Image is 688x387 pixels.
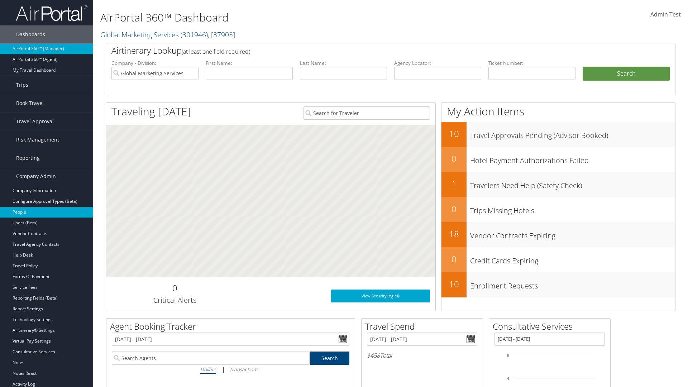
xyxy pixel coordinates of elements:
h2: Airtinerary Lookup [111,44,622,57]
a: View SecurityLogic® [331,290,430,302]
h3: Critical Alerts [111,295,238,305]
i: Transactions [229,366,258,373]
h1: AirPortal 360™ Dashboard [100,10,487,25]
button: Search [583,67,670,81]
h2: 0 [441,253,467,265]
span: Travel Approval [16,113,54,130]
h3: Travelers Need Help (Safety Check) [470,177,675,191]
a: 0Hotel Payment Authorizations Failed [441,147,675,172]
a: 18Vendor Contracts Expiring [441,222,675,247]
span: $458 [367,352,380,359]
label: Company - Division: [111,59,199,67]
span: (at least one field required) [182,48,250,56]
h2: Travel Spend [365,320,483,333]
h2: 1 [441,178,467,190]
span: , [ 37903 ] [208,30,235,39]
a: Global Marketing Services [100,30,235,39]
h2: 0 [441,203,467,215]
a: 0Credit Cards Expiring [441,247,675,272]
h3: Enrollment Requests [470,277,675,291]
input: Search for Traveler [304,106,430,120]
h3: Trips Missing Hotels [470,202,675,216]
h2: 18 [441,228,467,240]
a: 1Travelers Need Help (Safety Check) [441,172,675,197]
tspan: 4 [507,376,509,381]
div: | [112,365,349,374]
a: 10Travel Approvals Pending (Advisor Booked) [441,122,675,147]
span: Reporting [16,149,40,167]
i: Dollars [200,366,216,373]
span: Company Admin [16,167,56,185]
a: Search [310,352,350,365]
a: 0Trips Missing Hotels [441,197,675,222]
span: ( 301946 ) [181,30,208,39]
h3: Hotel Payment Authorizations Failed [470,152,675,166]
h6: Total [367,352,477,359]
h2: 10 [441,278,467,290]
input: Search Agents [112,352,310,365]
h3: Travel Approvals Pending (Advisor Booked) [470,127,675,140]
span: Risk Management [16,131,59,149]
span: Admin Test [650,10,681,18]
label: Ticket Number: [488,59,575,67]
label: First Name: [206,59,293,67]
label: Agency Locator: [394,59,481,67]
h2: Consultative Services [493,320,610,333]
img: airportal-logo.png [16,5,87,21]
h3: Vendor Contracts Expiring [470,227,675,241]
h3: Credit Cards Expiring [470,252,675,266]
span: Trips [16,76,28,94]
h1: My Action Items [441,104,675,119]
span: Book Travel [16,94,44,112]
span: Dashboards [16,25,45,43]
h2: 0 [441,153,467,165]
h2: 0 [111,282,238,294]
tspan: 6 [507,353,509,358]
label: Last Name: [300,59,387,67]
h2: Agent Booking Tracker [110,320,355,333]
h1: Traveling [DATE] [111,104,191,119]
a: Admin Test [650,4,681,26]
h2: 10 [441,128,467,140]
a: 10Enrollment Requests [441,272,675,297]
